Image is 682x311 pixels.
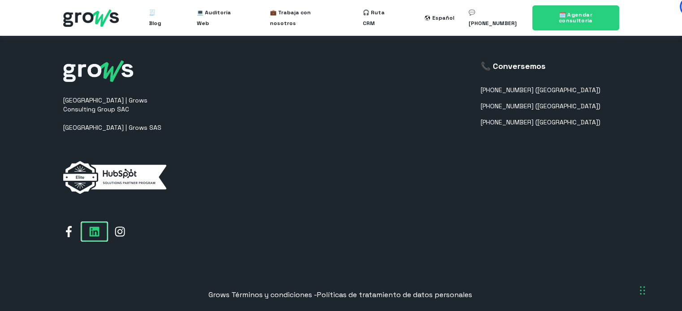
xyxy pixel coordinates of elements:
[149,4,168,32] a: 🧾 Blog
[640,277,645,304] div: Arrastrar
[521,197,682,311] iframe: Chat Widget
[469,4,521,32] a: 💬 [PHONE_NUMBER]
[481,86,600,94] a: [PHONE_NUMBER] ([GEOGRAPHIC_DATA])
[481,102,600,110] a: [PHONE_NUMBER] ([GEOGRAPHIC_DATA])
[270,4,334,32] a: 💼 Trabaja con nosotros
[231,290,472,299] a: Términos y condiciones -Políticas de tratamiento de datos personales
[63,60,133,82] img: grows-white_1
[63,9,119,27] img: grows - hubspot
[317,290,472,299] span: Políticas de tratamiento de datos personales
[521,197,682,311] div: Widget de chat
[63,161,166,194] img: elite-horizontal-white
[432,13,454,23] div: Español
[231,290,317,299] span: Términos y condiciones -
[63,96,175,114] p: [GEOGRAPHIC_DATA] | Grows Consulting Group SAC
[532,5,619,30] a: 🗓️ Agendar consultoría
[559,11,593,24] span: 🗓️ Agendar consultoría
[209,290,230,299] span: Grows
[481,60,600,72] h3: 📞 Conversemos
[481,119,600,126] a: [PHONE_NUMBER] ([GEOGRAPHIC_DATA])
[363,4,396,32] a: 🎧 Ruta CRM
[63,124,175,132] p: [GEOGRAPHIC_DATA] | Grows SAS
[197,4,241,32] a: 💻 Auditoría Web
